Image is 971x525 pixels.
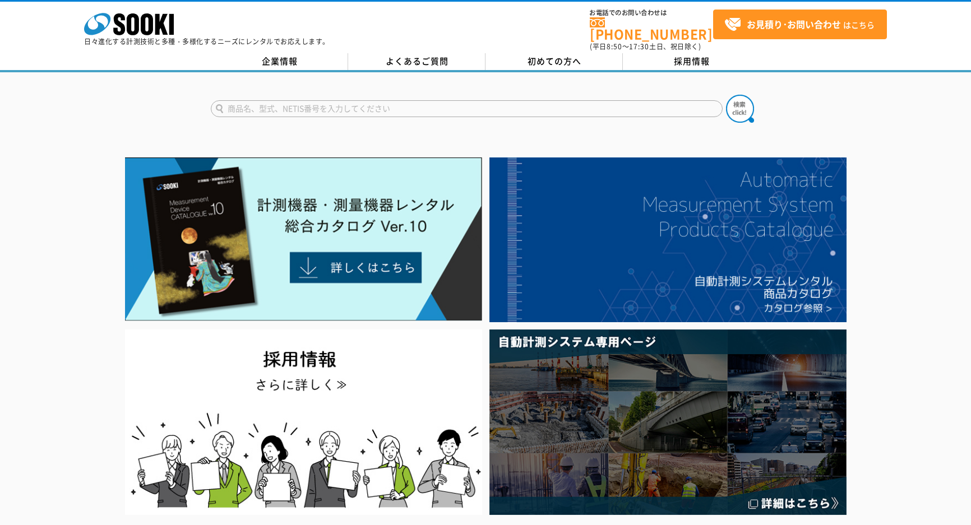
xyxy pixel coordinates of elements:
[590,17,713,40] a: [PHONE_NUMBER]
[590,10,713,16] span: お電話でのお問い合わせは
[726,95,754,123] img: btn_search.png
[84,38,330,45] p: 日々進化する計測技術と多種・多様化するニーズにレンタルでお応えします。
[747,17,841,31] strong: お見積り･お問い合わせ
[211,100,723,117] input: 商品名、型式、NETIS番号を入力してください
[489,329,847,515] img: 自動計測システム専用ページ
[590,41,701,52] span: (平日 ～ 土日、祝日除く)
[623,53,760,70] a: 採用情報
[489,157,847,322] img: 自動計測システムカタログ
[125,329,482,515] img: SOOKI recruit
[607,41,622,52] span: 8:50
[713,10,887,39] a: お見積り･お問い合わせはこちら
[724,16,875,33] span: はこちら
[485,53,623,70] a: 初めての方へ
[125,157,482,321] img: Catalog Ver10
[348,53,485,70] a: よくあるご質問
[211,53,348,70] a: 企業情報
[629,41,649,52] span: 17:30
[528,55,581,67] span: 初めての方へ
